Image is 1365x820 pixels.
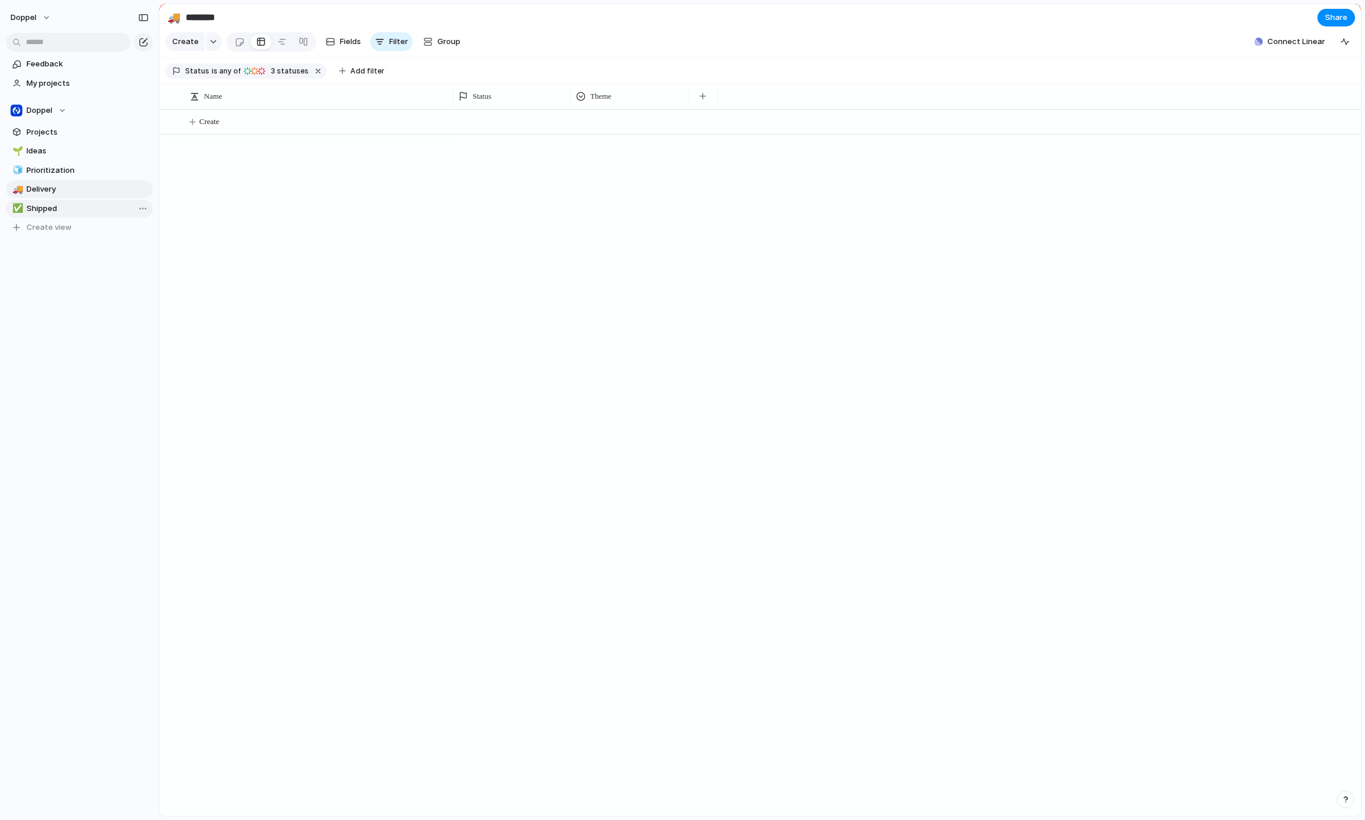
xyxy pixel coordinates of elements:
[172,36,199,48] span: Create
[26,165,149,176] span: Prioritization
[389,36,408,48] span: Filter
[12,183,21,196] div: 🚚
[417,32,466,51] button: Group
[26,105,52,116] span: Doppel
[1317,9,1355,26] button: Share
[12,145,21,158] div: 🌱
[590,91,611,102] span: Theme
[6,162,153,179] a: 🧊Prioritization
[332,63,392,79] button: Add filter
[26,203,149,215] span: Shipped
[321,32,366,51] button: Fields
[5,8,57,27] button: Doppel
[165,32,205,51] button: Create
[26,78,149,89] span: My projects
[26,183,149,195] span: Delivery
[168,9,180,25] div: 🚚
[6,55,153,73] a: Feedback
[12,202,21,215] div: ✅
[350,66,384,76] span: Add filter
[26,126,149,138] span: Projects
[6,142,153,160] a: 🌱Ideas
[6,102,153,119] button: Doppel
[11,165,22,176] button: 🧊
[6,200,153,217] a: ✅Shipped
[340,36,361,48] span: Fields
[1267,36,1325,48] span: Connect Linear
[12,163,21,177] div: 🧊
[11,203,22,215] button: ✅
[11,12,36,24] span: Doppel
[165,8,183,27] button: 🚚
[1250,33,1330,51] button: Connect Linear
[199,116,219,128] span: Create
[242,65,311,78] button: 3 statuses
[26,58,149,70] span: Feedback
[209,65,243,78] button: isany of
[267,66,277,75] span: 3
[11,183,22,195] button: 🚚
[267,66,309,76] span: statuses
[437,36,460,48] span: Group
[26,222,72,233] span: Create view
[473,91,491,102] span: Status
[1325,12,1347,24] span: Share
[370,32,413,51] button: Filter
[26,145,149,157] span: Ideas
[6,219,153,236] button: Create view
[218,66,240,76] span: any of
[6,75,153,92] a: My projects
[185,66,209,76] span: Status
[6,180,153,198] a: 🚚Delivery
[204,91,222,102] span: Name
[212,66,218,76] span: is
[11,145,22,157] button: 🌱
[6,123,153,141] a: Projects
